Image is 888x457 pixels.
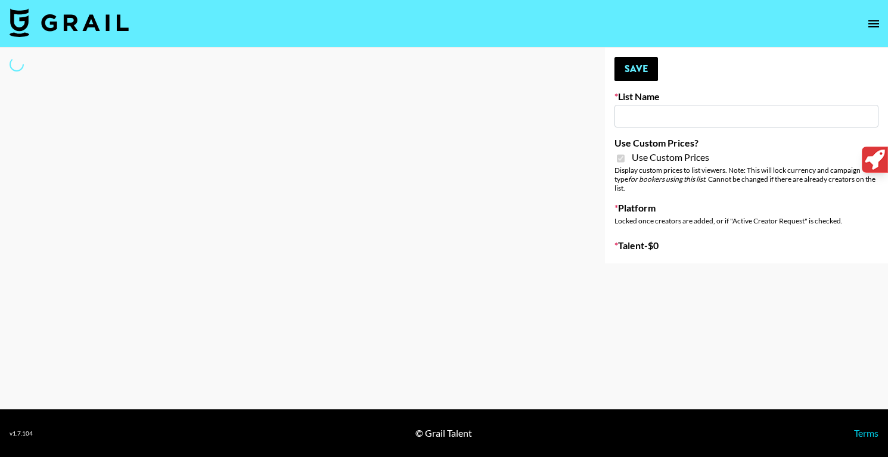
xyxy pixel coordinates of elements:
label: Platform [614,202,878,214]
div: Display custom prices to list viewers. Note: This will lock currency and campaign type . Cannot b... [614,166,878,192]
span: Use Custom Prices [632,151,709,163]
label: List Name [614,91,878,102]
button: open drawer [862,12,886,36]
a: Terms [854,427,878,439]
div: Locked once creators are added, or if "Active Creator Request" is checked. [614,216,878,225]
label: Talent - $ 0 [614,240,878,251]
img: Grail Talent [10,8,129,37]
em: for bookers using this list [628,175,705,184]
div: © Grail Talent [415,427,472,439]
div: v 1.7.104 [10,430,33,437]
button: Save [614,57,658,81]
label: Use Custom Prices? [614,137,878,149]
